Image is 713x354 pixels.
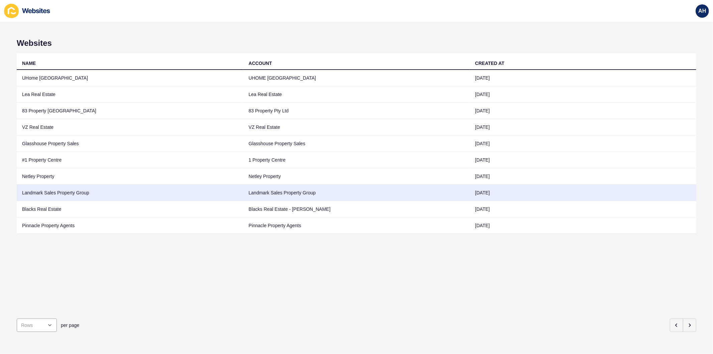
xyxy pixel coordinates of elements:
[243,70,470,86] td: UHOME [GEOGRAPHIC_DATA]
[243,168,470,185] td: Netley Property
[61,322,79,329] span: per page
[243,136,470,152] td: Glasshouse Property Sales
[17,185,243,201] td: Landmark Sales Property Group
[243,217,470,234] td: Pinnacle Property Agents
[470,152,696,168] td: [DATE]
[17,201,243,217] td: Blacks Real Estate
[698,8,706,14] span: AH
[243,185,470,201] td: Landmark Sales Property Group
[17,319,57,332] div: open menu
[470,70,696,86] td: [DATE]
[17,103,243,119] td: 83 Property [GEOGRAPHIC_DATA]
[470,103,696,119] td: [DATE]
[22,60,36,67] div: NAME
[249,60,272,67] div: ACCOUNT
[17,38,696,48] h1: Websites
[17,119,243,136] td: VZ Real Estate
[470,136,696,152] td: [DATE]
[17,86,243,103] td: Lea Real Estate
[475,60,504,67] div: CREATED AT
[17,152,243,168] td: #1 Property Centre
[243,201,470,217] td: Blacks Real Estate - [PERSON_NAME]
[17,70,243,86] td: UHome [GEOGRAPHIC_DATA]
[470,185,696,201] td: [DATE]
[470,217,696,234] td: [DATE]
[470,119,696,136] td: [DATE]
[17,136,243,152] td: Glasshouse Property Sales
[470,201,696,217] td: [DATE]
[243,103,470,119] td: 83 Property Pty Ltd
[470,86,696,103] td: [DATE]
[243,152,470,168] td: 1 Property Centre
[470,168,696,185] td: [DATE]
[17,168,243,185] td: Netley Property
[243,86,470,103] td: Lea Real Estate
[17,217,243,234] td: Pinnacle Property Agents
[243,119,470,136] td: VZ Real Estate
